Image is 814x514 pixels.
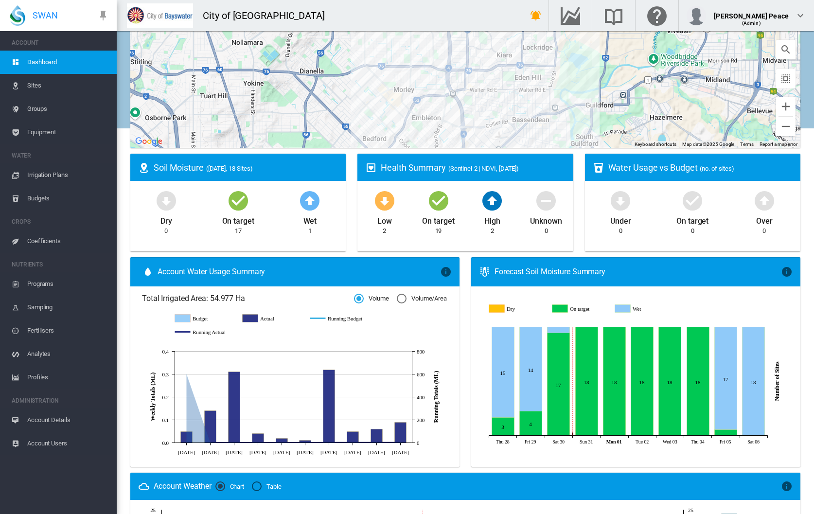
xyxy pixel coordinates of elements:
[308,227,312,235] div: 1
[252,482,282,491] md-radio-button: Table
[395,422,407,443] g: Actual Aug 30 0.09
[427,189,450,212] md-icon: icon-checkbox-marked-circle
[155,189,178,212] md-icon: icon-arrow-down-bold-circle
[344,449,361,455] tspan: [DATE]
[138,480,150,492] md-icon: icon-weather-cloudy
[365,162,377,174] md-icon: icon-heart-box-outline
[534,189,558,212] md-icon: icon-minus-circle
[781,480,793,492] md-icon: icon-information
[323,370,335,443] g: Actual Aug 9 0.32
[545,227,548,235] div: 0
[320,449,337,455] tspan: [DATE]
[354,294,389,303] md-radio-button: Volume
[530,212,562,227] div: Unknown
[149,372,156,421] tspan: Weekly Totals (ML)
[645,10,669,21] md-icon: Click here for help
[235,227,242,235] div: 17
[215,482,245,491] md-radio-button: Chart
[162,440,169,446] tspan: 0.0
[492,418,514,436] g: On target Aug 28, 2025 3
[619,227,622,235] div: 0
[27,319,109,342] span: Fertilisers
[747,439,760,444] tspan: Sat 06
[552,304,608,313] g: On target
[154,481,212,492] div: Account Weather
[448,165,519,172] span: (Sentinel-2 | NDVI, [DATE])
[398,441,402,444] circle: Running Actual Aug 30 1.04
[489,304,545,313] g: Dry
[608,161,793,174] div: Water Usage vs Budget
[377,212,392,227] div: Low
[658,327,681,436] g: On target Sep 03, 2025 18
[150,507,156,513] tspan: 25
[636,439,649,444] tspan: Tue 02
[440,266,452,278] md-icon: icon-information
[127,3,193,28] img: 2Q==
[524,439,536,444] tspan: Fri 29
[27,432,109,455] span: Account Users
[162,349,169,354] tspan: 0.4
[480,189,504,212] md-icon: icon-arrow-up-bold-circle
[780,44,792,55] md-icon: icon-magnify
[602,10,625,21] md-icon: Search the knowledge base
[609,189,632,212] md-icon: icon-arrow-down-bold-circle
[368,449,385,455] tspan: [DATE]
[740,142,754,147] a: Terms
[133,135,165,148] a: Open this area in Google Maps (opens a new window)
[27,51,109,74] span: Dashboard
[142,293,354,304] span: Total Irrigated Area: 54.977 Ha
[202,449,219,455] tspan: [DATE]
[700,165,734,172] span: (no. of sites)
[203,9,334,22] div: City of [GEOGRAPHIC_DATA]
[559,10,582,21] md-icon: Go to the Data Hub
[603,327,625,436] g: On target Sep 01, 2025 18
[373,189,396,212] md-icon: icon-arrow-down-bold-circle
[27,230,109,253] span: Coefficients
[610,212,631,227] div: Under
[519,411,542,436] g: On target Aug 29, 2025 4
[530,10,542,21] md-icon: icon-bell-ring
[383,227,386,235] div: 2
[547,333,569,436] g: On target Aug 30, 2025 17
[776,117,796,136] button: Zoom out
[417,394,425,400] tspan: 400
[795,10,806,21] md-icon: icon-chevron-down
[687,327,709,436] g: On target Sep 04, 2025 18
[175,328,233,337] g: Running Actual
[417,417,425,423] tspan: 200
[310,314,368,323] g: Running Budget
[162,394,169,400] tspan: 0.2
[27,272,109,296] span: Programs
[256,441,260,444] circle: Running Actual Jul 19 0.49
[742,20,761,26] span: (Admin)
[714,327,737,430] g: Wet Sep 05, 2025 17
[97,10,109,21] md-icon: icon-pin
[742,327,764,436] g: Wet Sep 06, 2025 18
[12,214,109,230] span: CROPS
[776,40,796,59] button: icon-magnify
[495,439,509,444] tspan: Thu 28
[547,327,569,333] g: Wet Aug 30, 2025 1
[27,366,109,389] span: Profiles
[593,162,604,174] md-icon: icon-cup-water
[12,393,109,408] span: ADMINISTRATION
[273,449,290,455] tspan: [DATE]
[226,449,243,455] tspan: [DATE]
[164,227,168,235] div: 0
[417,349,425,354] tspan: 800
[181,431,193,443] g: Actual Jun 28 0.05
[27,74,109,97] span: Sites
[133,135,165,148] img: Google
[682,142,734,147] span: Map data ©2025 Google
[526,6,546,25] button: icon-bell-ring
[760,142,797,147] a: Report a map error
[780,73,792,85] md-icon: icon-select-all
[142,266,154,278] md-icon: icon-water
[491,227,494,235] div: 2
[249,449,266,455] tspan: [DATE]
[298,189,321,212] md-icon: icon-arrow-up-bold-circle
[691,227,694,235] div: 0
[552,439,565,444] tspan: Sat 30
[687,6,706,25] img: profile.jpg
[27,163,109,187] span: Irrigation Plans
